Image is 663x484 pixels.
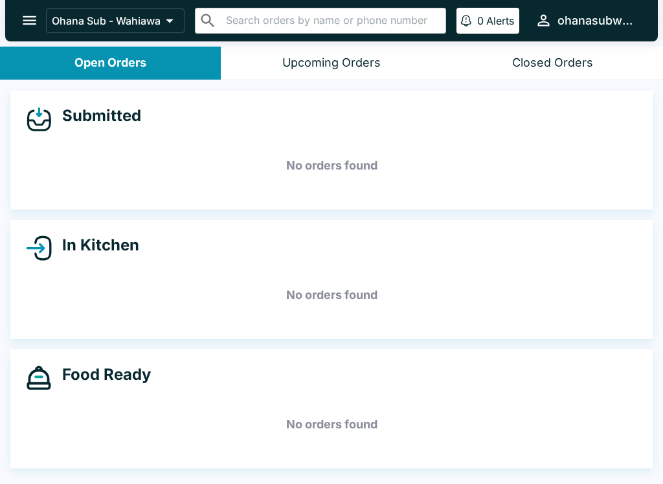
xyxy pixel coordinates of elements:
div: Open Orders [74,56,146,71]
h5: No orders found [26,142,637,189]
input: Search orders by name or phone number [222,12,440,30]
p: Alerts [486,14,514,27]
div: Closed Orders [512,56,593,71]
h4: In Kitchen [52,236,139,255]
button: open drawer [13,4,46,37]
button: ohanasubwahiawa [530,6,642,34]
div: ohanasubwahiawa [557,13,637,28]
button: Ohana Sub - Wahiawa [46,8,185,33]
h5: No orders found [26,401,637,448]
h4: Submitted [52,106,141,126]
div: Upcoming Orders [282,56,381,71]
p: Ohana Sub - Wahiawa [52,14,161,27]
h5: No orders found [26,272,637,318]
p: 0 [477,14,484,27]
h4: Food Ready [52,365,151,384]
